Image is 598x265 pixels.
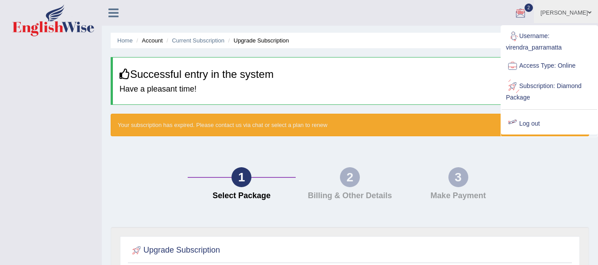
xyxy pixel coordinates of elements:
a: Current Subscription [172,37,224,44]
h3: Successful entry in the system [120,69,582,80]
h4: Billing & Other Details [300,192,400,200]
li: Account [134,36,162,45]
li: Upgrade Subscription [226,36,289,45]
a: Log out [502,114,597,134]
div: 3 [448,167,468,187]
h4: Have a pleasant time! [120,85,582,94]
a: Subscription: Diamond Package [502,76,597,106]
h2: Upgrade Subscription [130,244,220,257]
h4: Select Package [192,192,292,200]
div: 2 [340,167,360,187]
span: 2 [525,4,533,12]
div: 1 [231,167,251,187]
div: Your subscription has expired. Please contact us via chat or select a plan to renew [111,114,589,136]
a: Access Type: Online [502,56,597,76]
a: Home [117,37,133,44]
a: Username: virendra_parramatta [502,26,597,56]
h4: Make Payment [409,192,508,200]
